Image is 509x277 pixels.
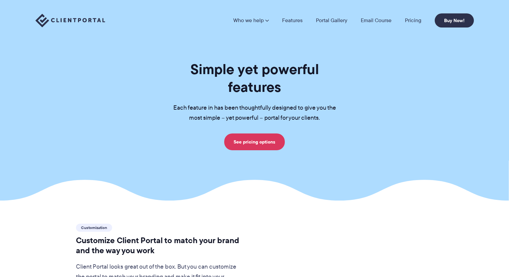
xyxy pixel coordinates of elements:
a: Buy Now! [435,13,474,27]
a: Pricing [405,18,421,23]
a: Features [282,18,303,23]
a: Who we help [233,18,269,23]
span: Customization [76,224,112,232]
a: See pricing options [224,133,285,150]
a: Email Course [361,18,392,23]
p: Each feature in has been thoughtfully designed to give you the most simple – yet powerful – porta... [163,103,347,123]
h1: Simple yet powerful features [163,60,347,96]
a: Portal Gallery [316,18,347,23]
h2: Customize Client Portal to match your brand and the way you work [76,235,245,256]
